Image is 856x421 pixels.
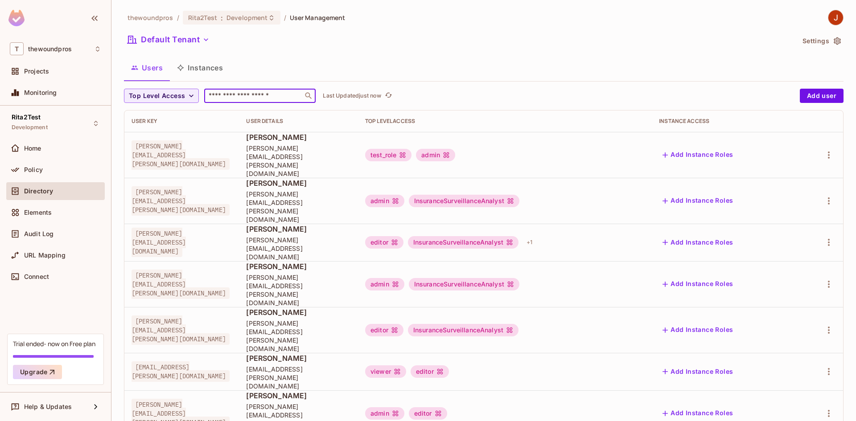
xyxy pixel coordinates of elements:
span: [EMAIL_ADDRESS][PERSON_NAME][DOMAIN_NAME] [132,361,230,382]
button: Add Instance Roles [659,406,737,421]
img: SReyMgAAAABJRU5ErkJggg== [8,10,25,26]
div: + 1 [523,235,536,249]
span: the active workspace [128,13,173,22]
div: Trial ended- now on Free plan [13,339,95,348]
span: [PERSON_NAME][EMAIL_ADDRESS][PERSON_NAME][DOMAIN_NAME] [132,186,230,216]
button: Users [124,57,170,79]
span: [PERSON_NAME][EMAIL_ADDRESS][PERSON_NAME][DOMAIN_NAME] [132,315,230,345]
img: Javier Amador [828,10,843,25]
span: Development [226,13,267,22]
span: T [10,42,24,55]
button: Top Level Access [124,89,199,103]
span: [PERSON_NAME] [246,391,351,401]
span: Home [24,145,41,152]
span: [PERSON_NAME] [246,132,351,142]
span: [PERSON_NAME][EMAIL_ADDRESS][DOMAIN_NAME] [246,236,351,261]
span: : [220,14,223,21]
span: Policy [24,166,43,173]
span: Workspace: thewoundpros [28,45,72,53]
div: editor [365,236,403,249]
span: [PERSON_NAME][EMAIL_ADDRESS][DOMAIN_NAME] [132,228,186,257]
span: Top Level Access [129,90,185,102]
span: [EMAIL_ADDRESS][PERSON_NAME][DOMAIN_NAME] [246,365,351,390]
span: Help & Updates [24,403,72,410]
div: editor [411,365,449,378]
span: [PERSON_NAME] [246,224,351,234]
span: [PERSON_NAME] [246,178,351,188]
div: editor [409,407,447,420]
span: [PERSON_NAME][EMAIL_ADDRESS][PERSON_NAME][DOMAIN_NAME] [246,190,351,224]
span: [PERSON_NAME][EMAIL_ADDRESS][PERSON_NAME][DOMAIN_NAME] [246,273,351,307]
span: Projects [24,68,49,75]
div: admin [365,407,404,420]
li: / [177,13,179,22]
span: [PERSON_NAME] [246,262,351,271]
button: Add user [800,89,844,103]
span: Elements [24,209,52,216]
button: Add Instance Roles [659,235,737,249]
div: viewer [365,365,406,378]
div: User Key [132,118,232,125]
span: [PERSON_NAME] [246,307,351,317]
div: InsuranceSurveillanceAnalyst [409,195,519,207]
span: Click to refresh data [381,90,394,101]
button: Upgrade [13,365,62,379]
span: Development [12,124,48,131]
div: InsuranceSurveillanceAnalyst [409,278,519,290]
div: InsuranceSurveillanceAnalyst [408,236,519,249]
button: refresh [383,90,394,101]
span: [PERSON_NAME][EMAIL_ADDRESS][PERSON_NAME][DOMAIN_NAME] [246,319,351,353]
span: Connect [24,273,49,280]
button: Instances [170,57,230,79]
span: refresh [385,91,392,100]
div: editor [365,324,403,336]
div: Instance Access [659,118,790,125]
span: User Management [290,13,346,22]
span: [PERSON_NAME][EMAIL_ADDRESS][PERSON_NAME][DOMAIN_NAME] [132,270,230,299]
button: Default Tenant [124,33,213,47]
button: Add Instance Roles [659,364,737,379]
span: Rita2Test [12,114,41,121]
span: Monitoring [24,89,57,96]
button: Add Instance Roles [659,323,737,337]
span: [PERSON_NAME] [246,353,351,363]
span: [PERSON_NAME][EMAIL_ADDRESS][PERSON_NAME][DOMAIN_NAME] [246,144,351,178]
button: Settings [799,34,844,48]
button: Add Instance Roles [659,277,737,291]
span: [PERSON_NAME][EMAIL_ADDRESS][PERSON_NAME][DOMAIN_NAME] [132,140,230,170]
span: Directory [24,188,53,195]
span: Audit Log [24,230,53,237]
span: URL Mapping [24,252,66,259]
div: test_role [365,149,412,161]
div: admin [416,149,455,161]
button: Add Instance Roles [659,194,737,208]
div: InsuranceSurveillanceAnalyst [408,324,519,336]
div: admin [365,195,404,207]
div: Top Level Access [365,118,645,125]
li: / [284,13,286,22]
span: Rita2Test [188,13,217,22]
div: User Details [246,118,351,125]
div: admin [365,278,404,290]
button: Add Instance Roles [659,148,737,162]
p: Last Updated just now [323,92,381,99]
